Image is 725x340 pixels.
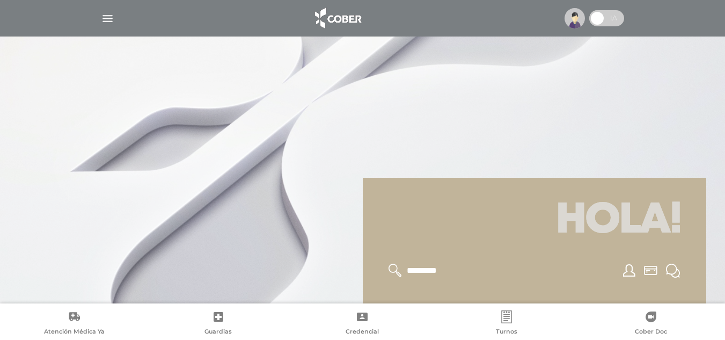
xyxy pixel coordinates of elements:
[101,12,114,25] img: Cober_menu-lines-white.svg
[346,328,379,337] span: Credencial
[578,310,723,338] a: Cober Doc
[147,310,291,338] a: Guardias
[435,310,579,338] a: Turnos
[376,191,693,251] h1: Hola!
[204,328,232,337] span: Guardias
[496,328,517,337] span: Turnos
[309,5,365,31] img: logo_cober_home-white.png
[44,328,105,337] span: Atención Médica Ya
[2,310,147,338] a: Atención Médica Ya
[290,310,435,338] a: Credencial
[635,328,667,337] span: Cober Doc
[565,8,585,28] img: profile-placeholder.svg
